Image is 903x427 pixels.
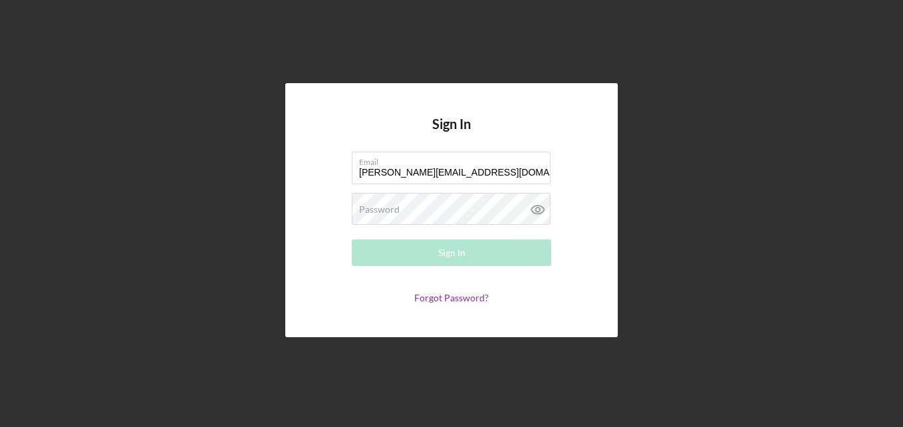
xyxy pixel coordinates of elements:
[432,116,471,152] h4: Sign In
[414,292,489,303] a: Forgot Password?
[359,152,551,167] label: Email
[352,239,551,266] button: Sign In
[359,204,400,215] label: Password
[438,239,465,266] div: Sign In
